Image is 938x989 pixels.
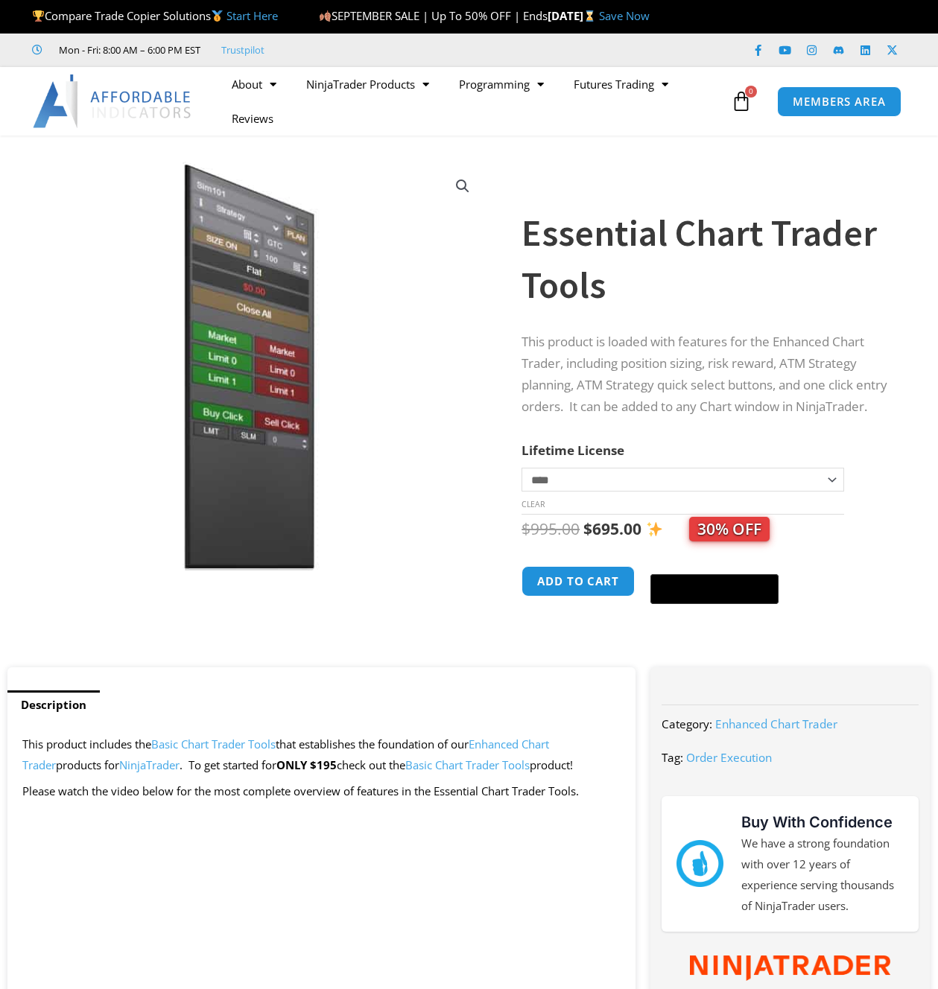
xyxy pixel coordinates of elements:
a: NinjaTrader [119,757,180,772]
span: Category: [662,716,712,731]
a: NinjaTrader Products [291,67,444,101]
img: mark thumbs good 43913 | Affordable Indicators – NinjaTrader [676,840,723,887]
a: Futures Trading [559,67,683,101]
span: MEMBERS AREA [793,96,886,107]
p: Please watch the video below for the most complete overview of features in the Essential Chart Tr... [22,781,621,802]
a: 0 [709,80,774,123]
bdi: 695.00 [583,518,641,539]
a: MEMBERS AREA [777,86,901,117]
a: Description [7,690,100,719]
h1: Essential Chart Trader Tools [522,207,901,311]
button: Buy with GPay [650,574,779,604]
img: 🏆 [33,10,44,22]
span: Compare Trade Copier Solutions [32,8,278,23]
span: Mon - Fri: 8:00 AM – 6:00 PM EST [55,41,200,59]
a: Save Now [599,8,650,23]
p: This product is loaded with features for the Enhanced Chart Trader, including position sizing, ri... [522,331,901,418]
a: View full-screen image gallery [449,173,476,200]
iframe: Secure express checkout frame [647,564,782,570]
a: Trustpilot [221,41,264,59]
button: Add to cart [522,566,635,597]
a: Reviews [217,101,288,136]
img: LogoAI | Affordable Indicators – NinjaTrader [33,74,193,128]
a: Programming [444,67,559,101]
a: Start Here [226,8,278,23]
strong: ONLY $195 [276,757,337,772]
img: Essential Chart Trader Tools [11,162,487,570]
img: 🍂 [320,10,331,22]
label: Lifetime License [522,442,624,459]
p: We have a strong foundation with over 12 years of experience serving thousands of NinjaTrader users. [741,833,904,916]
h3: Buy With Confidence [741,811,904,833]
a: Basic Chart Trader Tools [151,737,276,751]
img: 🥇 [212,10,223,22]
img: ✨ [647,521,662,537]
span: $ [522,518,530,539]
a: Enhanced Chart Trader [715,716,837,731]
span: check out the product! [337,757,573,772]
span: 30% OFF [689,517,770,541]
img: NinjaTrader Wordmark color RGB | Affordable Indicators – NinjaTrader [690,955,890,981]
a: About [217,67,291,101]
a: Clear options [522,499,545,509]
a: Basic Chart Trader Tools [405,757,530,772]
span: Tag: [662,750,683,765]
bdi: 995.00 [522,518,580,539]
span: $ [583,518,592,539]
a: Order Execution [686,750,772,765]
span: SEPTEMBER SALE | Up To 50% OFF | Ends [319,8,548,23]
img: ⌛ [584,10,595,22]
nav: Menu [217,67,727,136]
p: This product includes the that establishes the foundation of our products for . To get started for [22,734,621,776]
strong: [DATE] [548,8,599,23]
span: 0 [745,86,757,98]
